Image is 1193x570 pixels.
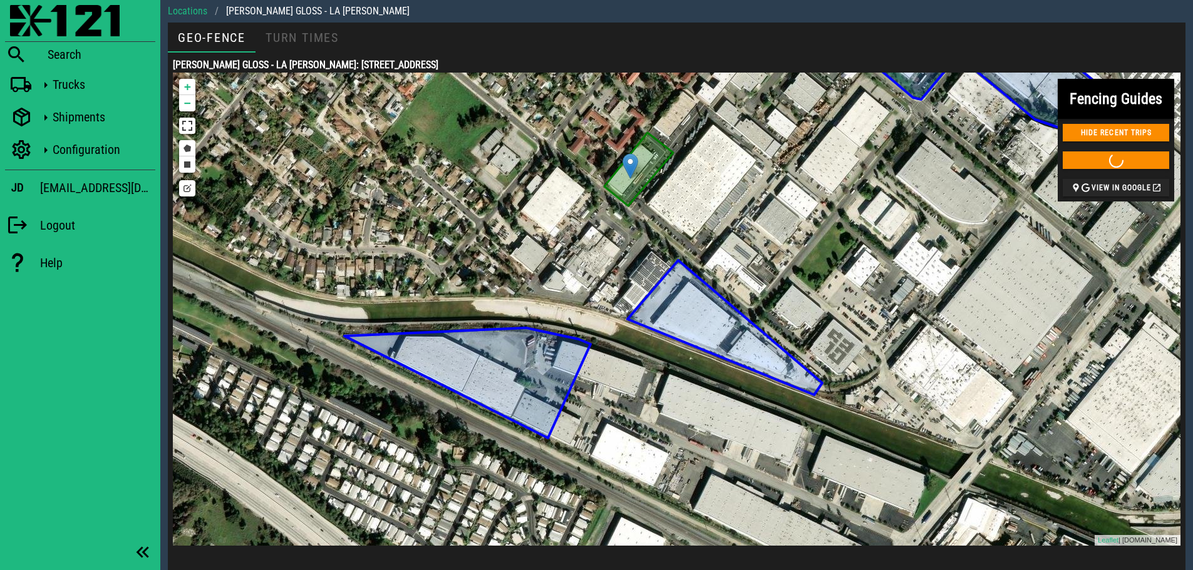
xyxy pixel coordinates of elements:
div: Logout [40,218,155,233]
div: Trucks [53,77,150,92]
div: Shipments [53,109,150,125]
div: Geo-Fence [168,23,256,53]
a: Edit layers [179,180,195,196]
a: Zoom in [179,79,195,95]
li: / [207,4,226,19]
h2: Fencing Guides [1070,88,1162,110]
img: 87f0f0e.png [10,5,120,36]
button: Hide Recent Trips [1063,124,1169,141]
a: Locations [168,4,207,19]
a: Zoom out [179,95,195,111]
a: Draw a rectangle [179,156,195,173]
div: | [DOMAIN_NAME] [1095,535,1180,546]
div: Configuration [53,142,150,157]
div: [EMAIL_ADDRESS][DOMAIN_NAME] [40,178,155,198]
a: View Fullscreen [179,118,195,134]
h3: JD [11,181,24,195]
a: Draw a polygon [179,140,195,156]
span: Hide Recent Trips [1071,128,1162,137]
a: Leaflet [1098,536,1118,544]
a: View in Google [1058,174,1174,201]
div: Search [48,47,155,62]
span: View in Google [1071,183,1162,193]
button: View in Google [1063,179,1169,196]
a: Blackfly [5,5,155,39]
a: Help [5,245,155,280]
div: [PERSON_NAME] GLOSS - LA [PERSON_NAME] [226,4,410,19]
div: Turn Times [256,23,349,53]
div: Help [40,255,155,270]
h4: [PERSON_NAME] GLOSS - LA [PERSON_NAME]: [STREET_ADDRESS] [173,58,1180,73]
